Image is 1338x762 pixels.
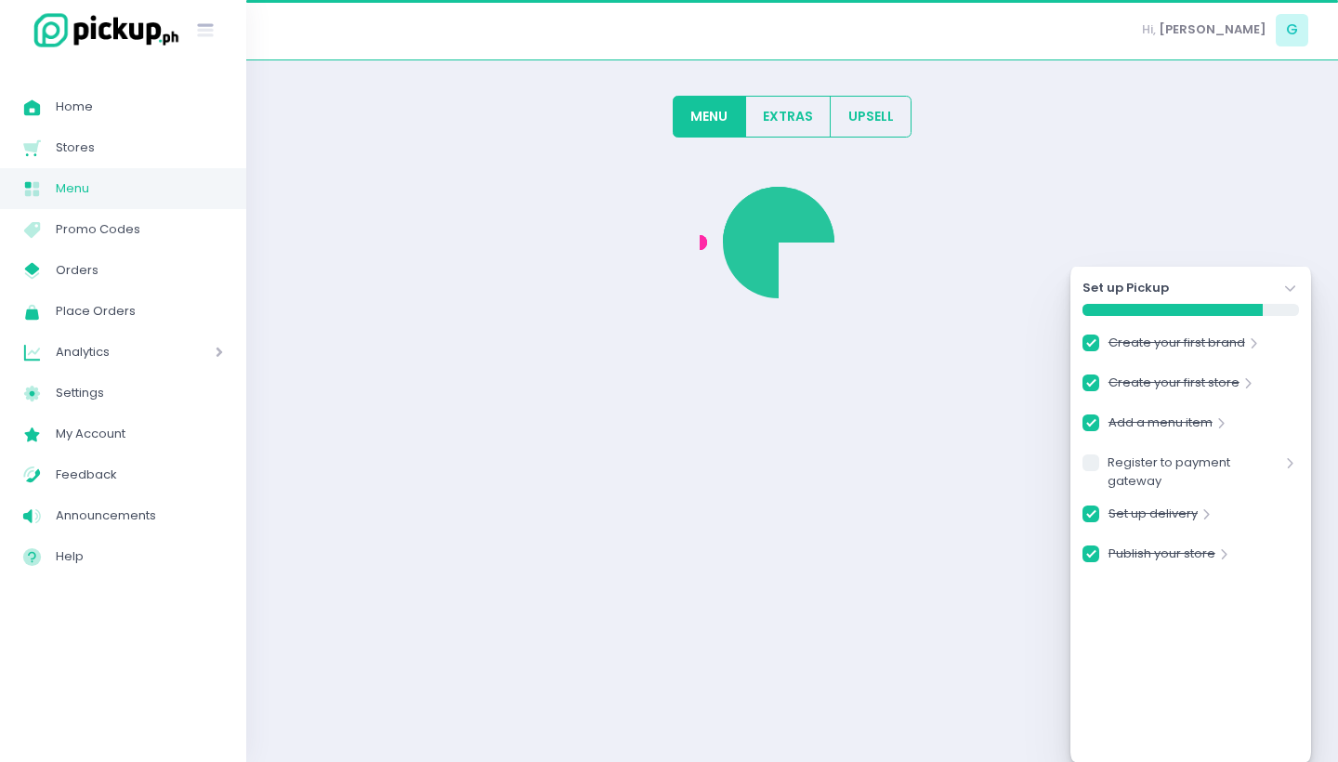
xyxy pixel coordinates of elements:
span: Hi, [1142,20,1156,39]
button: EXTRAS [745,96,832,138]
a: Add a menu item [1108,414,1213,439]
span: My Account [56,422,223,446]
span: G [1276,14,1308,46]
a: Publish your store [1108,545,1215,570]
span: Stores [56,136,223,160]
a: Create your first brand [1108,334,1245,359]
div: Large button group [673,96,912,138]
img: logo [23,10,181,50]
span: Settings [56,381,223,405]
button: UPSELL [830,96,912,138]
a: Set up delivery [1108,505,1198,530]
span: Home [56,95,223,119]
span: Announcements [56,504,223,528]
span: Place Orders [56,299,223,323]
span: Orders [56,258,223,282]
a: Create your first store [1108,374,1240,399]
span: Promo Codes [56,217,223,242]
span: [PERSON_NAME] [1159,20,1266,39]
span: Analytics [56,340,163,364]
span: Help [56,545,223,569]
span: Menu [56,177,223,201]
span: Feedback [56,463,223,487]
strong: Set up Pickup [1082,279,1169,297]
a: Register to payment gateway [1108,453,1281,490]
button: MENU [673,96,746,138]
